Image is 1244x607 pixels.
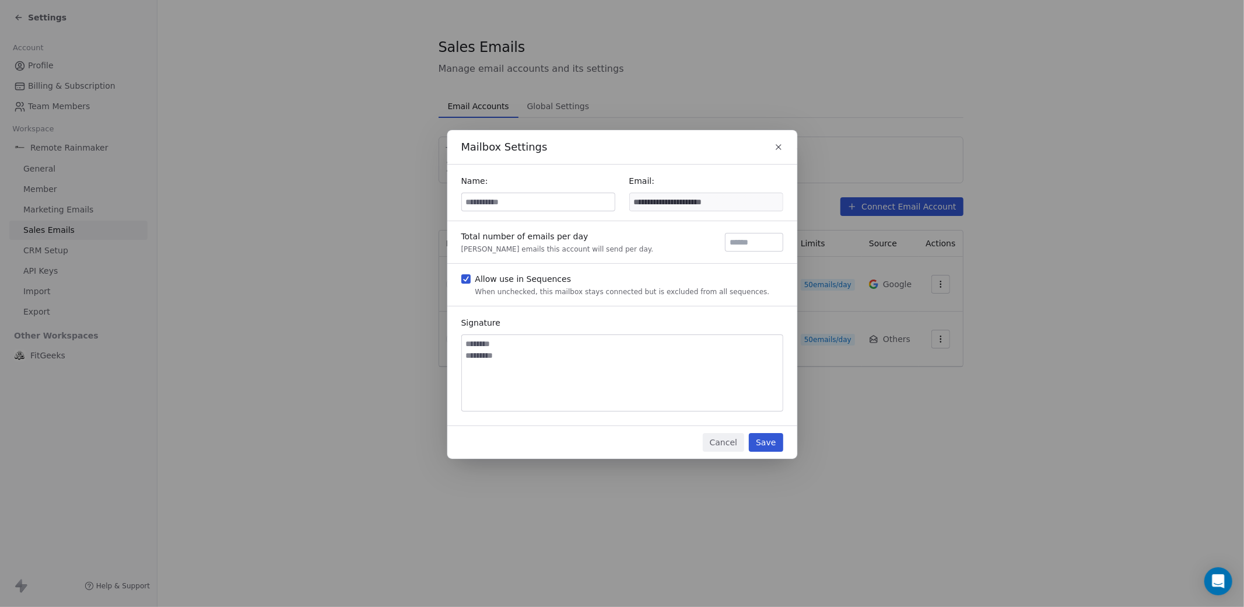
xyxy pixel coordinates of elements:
button: Allow use in SequencesWhen unchecked, this mailbox stays connected but is excluded from all seque... [461,273,471,285]
img: tab_domain_overview_orange.svg [31,68,41,77]
span: Signature [461,318,501,327]
img: tab_keywords_by_traffic_grey.svg [116,68,125,77]
span: Email: [629,176,655,186]
div: Domain: [DOMAIN_NAME] [30,30,128,40]
img: logo_orange.svg [19,19,28,28]
div: Keywords by Traffic [129,69,197,76]
img: website_grey.svg [19,30,28,40]
button: Save [749,433,783,452]
div: Domain Overview [44,69,104,76]
div: [PERSON_NAME] emails this account will send per day. [461,245,654,254]
div: When unchecked, this mailbox stays connected but is excluded from all sequences. [475,287,770,296]
span: Mailbox Settings [461,139,548,155]
div: Allow use in Sequences [475,273,770,285]
div: v 4.0.25 [33,19,57,28]
span: Name: [461,176,488,186]
div: Total number of emails per day [461,231,654,242]
button: Cancel [703,433,744,452]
